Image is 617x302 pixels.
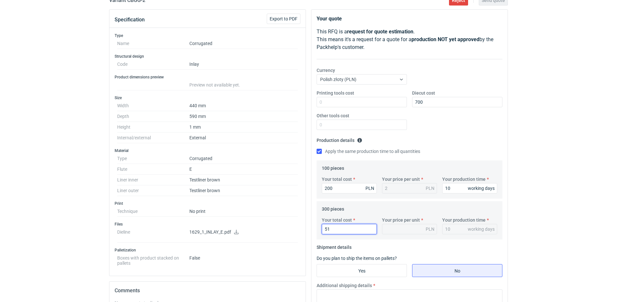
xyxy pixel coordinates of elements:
[189,164,298,175] dd: E
[117,206,189,217] dt: Technique
[117,185,189,196] dt: Liner outer
[189,206,298,217] dd: No print
[411,36,479,42] strong: production NOT yet approved
[189,100,298,111] dd: 440 mm
[267,14,300,24] button: Export to PDF
[117,153,189,164] dt: Type
[117,164,189,175] dt: Flute
[468,185,495,192] div: working days
[317,148,420,155] label: Apply the same production time to all quantities
[117,253,189,266] dt: Boxes with product stacked on pallets
[117,59,189,70] dt: Code
[317,256,397,261] label: Do you plan to ship the items on pallets?
[270,17,297,21] span: Export to PDF
[115,95,300,100] h3: Size
[189,185,298,196] dd: Testliner brown
[189,229,298,235] p: 1629_1_INLAY_E.pdf
[189,111,298,122] dd: 590 mm
[317,282,372,289] label: Additional shipping details
[117,133,189,143] dt: Internal/external
[382,176,420,182] label: Your price per unit
[189,38,298,49] dd: Corrugated
[189,122,298,133] dd: 1 mm
[117,111,189,122] dt: Depth
[115,54,300,59] h3: Structural design
[412,90,435,96] label: Diecut cost
[442,176,486,182] label: Your production time
[115,33,300,38] h3: Type
[347,29,413,35] strong: request for quote estimation
[189,59,298,70] dd: Inlay
[189,133,298,143] dd: External
[317,67,335,74] label: Currency
[117,38,189,49] dt: Name
[117,175,189,185] dt: Liner inner
[382,217,420,223] label: Your price per unit
[322,217,352,223] label: Your total cost
[115,12,145,28] button: Specification
[317,112,349,119] label: Other tools cost
[426,226,434,232] div: PLN
[317,90,354,96] label: Printing tools cost
[117,227,189,243] dt: Dieline
[322,163,344,171] legend: 100 pieces
[412,264,502,277] label: No
[320,77,356,82] span: Polish złoty (PLN)
[317,120,407,130] input: 0
[412,97,502,107] input: 0
[115,201,300,206] h3: Print
[426,185,434,192] div: PLN
[365,185,374,192] div: PLN
[115,287,300,295] h2: Comments
[317,16,342,22] strong: Your quote
[322,183,377,193] input: 0
[189,153,298,164] dd: Corrugated
[115,148,300,153] h3: Material
[117,100,189,111] dt: Width
[189,175,298,185] dd: Testliner brown
[322,176,352,182] label: Your total cost
[115,248,300,253] h3: Palletization
[468,226,495,232] div: working days
[189,82,240,87] span: Preview not available yet.
[442,217,486,223] label: Your production time
[317,97,407,107] input: 0
[442,183,497,193] input: 0
[189,253,298,266] dd: False
[115,75,300,80] h3: Product dimensions preview
[317,28,502,51] p: This RFQ is a . This means it's a request for a quote for a by the Packhelp's customer.
[317,242,352,250] legend: Shipment details
[115,222,300,227] h3: Files
[322,204,344,212] legend: 300 pieces
[117,122,189,133] dt: Height
[317,264,407,277] label: Yes
[317,135,362,143] legend: Production details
